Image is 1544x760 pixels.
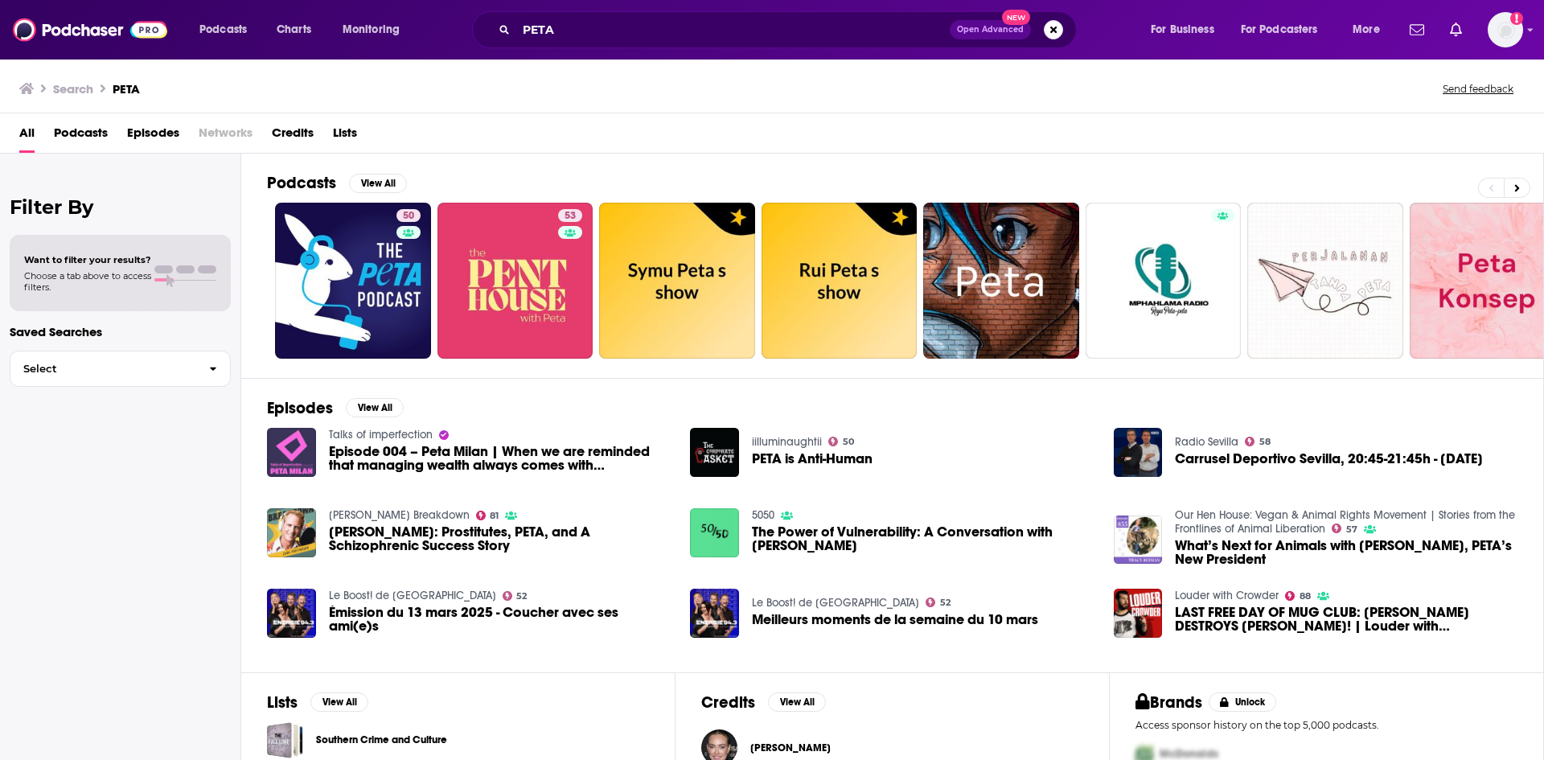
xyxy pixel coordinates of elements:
h2: Credits [701,692,755,713]
a: Southern Crime and Culture [267,722,303,758]
span: Select [10,364,196,374]
img: Émission du 13 mars 2025 - Coucher avec ses ami(e)s [267,589,316,638]
span: 52 [940,599,951,606]
span: 50 [403,208,414,224]
button: open menu [331,17,421,43]
a: 57 [1332,524,1357,533]
span: 50 [843,438,854,446]
h2: Brands [1135,692,1202,713]
span: 57 [1346,526,1357,533]
span: 52 [516,593,527,600]
img: The Power of Vulnerability: A Conversation with Peta Slocombe [690,508,739,557]
a: 50 [396,209,421,222]
a: Dan Mathews: Prostitutes, PETA, and A Schizophrenic Success Story [329,525,671,553]
a: iilluminaughtii [752,435,822,449]
span: For Podcasters [1241,18,1318,41]
p: Saved Searches [10,324,231,339]
img: PETA is Anti-Human [690,428,739,477]
img: Carrusel Deportivo Sevilla, 20:45-21:45h - 08/12/2024 [1114,428,1163,477]
a: Louder with Crowder [1175,589,1279,602]
h2: Podcasts [267,173,336,193]
a: 50 [828,437,854,446]
button: open menu [1230,17,1341,43]
div: Search podcasts, credits, & more... [487,11,1092,48]
a: PETA is Anti-Human [752,452,873,466]
span: Logged in as WesBurdett [1488,12,1523,47]
svg: Add a profile image [1510,12,1523,25]
a: The Power of Vulnerability: A Conversation with Peta Slocombe [752,525,1094,553]
a: Carrusel Deportivo Sevilla, 20:45-21:45h - 08/12/2024 [1175,452,1483,466]
a: Le Boost! de Montréal [752,596,919,610]
img: Podchaser - Follow, Share and Rate Podcasts [13,14,167,45]
span: [PERSON_NAME] [750,742,831,754]
button: open menu [188,17,268,43]
a: 53 [437,203,593,359]
span: The Power of Vulnerability: A Conversation with [PERSON_NAME] [752,525,1094,553]
span: Networks [199,120,253,153]
a: PodcastsView All [267,173,407,193]
img: Episode 004 – Peta Milan | When we are reminded that managing wealth always comes with responsibi... [267,428,316,477]
button: Show profile menu [1488,12,1523,47]
button: View All [349,174,407,193]
button: View All [310,692,368,712]
a: Credits [272,120,314,153]
a: Charts [266,17,321,43]
a: Podcasts [54,120,108,153]
span: For Business [1151,18,1214,41]
a: Émission du 13 mars 2025 - Coucher avec ses ami(e)s [329,606,671,633]
button: Unlock [1209,692,1277,712]
img: User Profile [1488,12,1523,47]
button: View All [346,398,404,417]
img: Dan Mathews: Prostitutes, PETA, and A Schizophrenic Success Story [267,508,316,557]
span: Carrusel Deportivo Sevilla, 20:45-21:45h - [DATE] [1175,452,1483,466]
img: LAST FREE DAY OF MUG CLUB: VIVEK DESTROYS DON LEMON! | Louder with Crowder [1114,589,1163,638]
span: 53 [565,208,576,224]
a: 53 [558,209,582,222]
a: Southern Crime and Culture [316,731,447,749]
img: What’s Next for Animals with Tracy Reiman, PETA’s New President [1114,516,1163,565]
a: Show notifications dropdown [1403,16,1431,43]
button: Select [10,351,231,387]
a: 58 [1245,437,1271,446]
span: Podcasts [199,18,247,41]
a: Meilleurs moments de la semaine du 10 mars [752,613,1038,626]
span: Lists [333,120,357,153]
a: EpisodesView All [267,398,404,418]
span: Want to filter your results? [24,254,151,265]
span: Episode 004 – Peta Milan | When we are reminded that managing wealth always comes with responsibi... [329,445,671,472]
a: ListsView All [267,692,368,713]
a: 5050 [752,508,774,522]
span: Open Advanced [957,26,1024,34]
img: Meilleurs moments de la semaine du 10 mars [690,589,739,638]
span: Monitoring [343,18,400,41]
a: 81 [476,511,499,520]
span: 88 [1300,593,1311,600]
button: View All [768,692,826,712]
a: 52 [926,598,951,607]
a: All [19,120,35,153]
a: Episodes [127,120,179,153]
a: Talks of imperfection [329,428,433,442]
h3: PETA [113,81,140,97]
span: Charts [277,18,311,41]
h2: Lists [267,692,298,713]
h2: Filter By [10,195,231,219]
span: [PERSON_NAME]: Prostitutes, PETA, and A Schizophrenic Success Story [329,525,671,553]
a: Peta Murgatroyd [750,742,831,754]
span: LAST FREE DAY OF MUG CLUB: [PERSON_NAME] DESTROYS [PERSON_NAME]! | Louder with [PERSON_NAME] [1175,606,1517,633]
span: Choose a tab above to access filters. [24,270,151,293]
a: LAST FREE DAY OF MUG CLUB: VIVEK DESTROYS DON LEMON! | Louder with Crowder [1175,606,1517,633]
